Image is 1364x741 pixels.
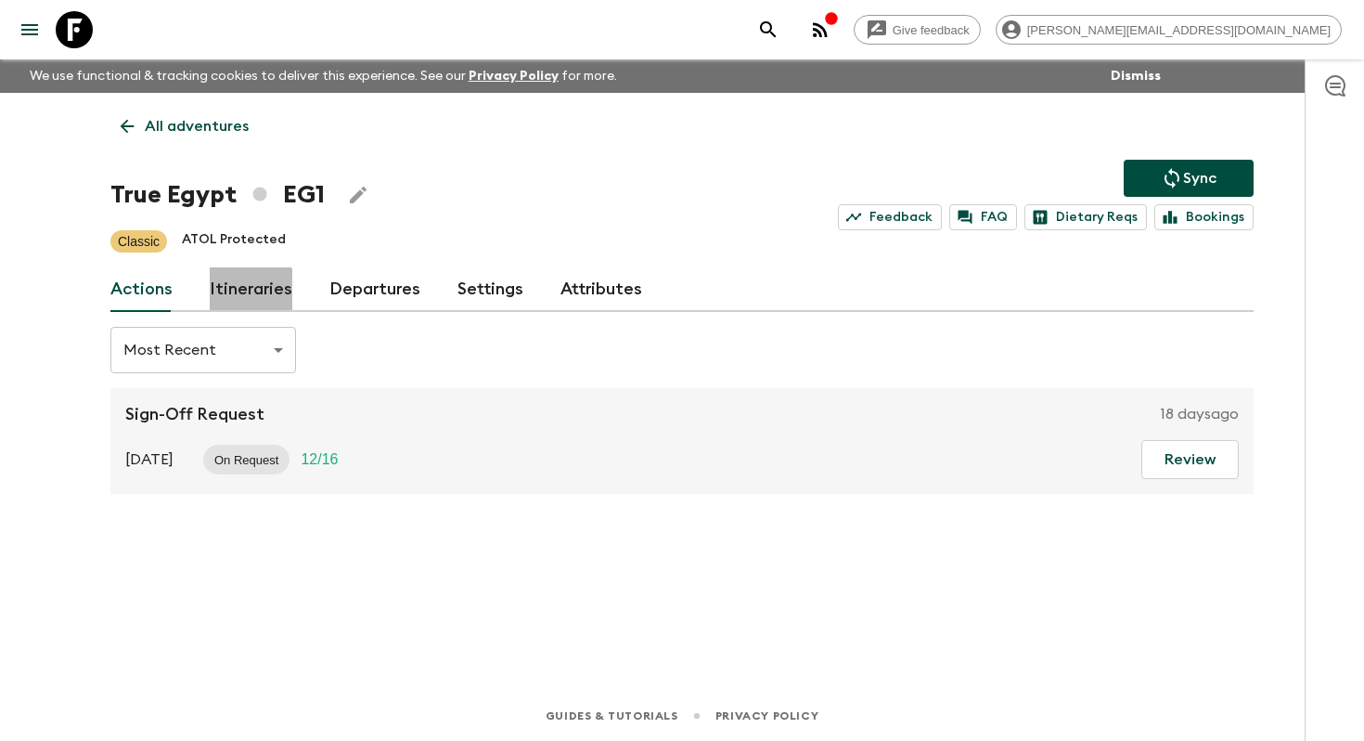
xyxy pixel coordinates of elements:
a: Actions [110,267,173,312]
button: Dismiss [1106,63,1165,89]
span: [PERSON_NAME][EMAIL_ADDRESS][DOMAIN_NAME] [1017,23,1341,37]
p: 18 days ago [1161,403,1239,425]
a: Itineraries [210,267,292,312]
a: FAQ [949,204,1017,230]
div: Most Recent [110,324,296,376]
a: Privacy Policy [469,70,559,83]
div: Trip Fill [290,445,349,474]
a: Privacy Policy [715,706,818,726]
a: Dietary Reqs [1024,204,1147,230]
button: menu [11,11,48,48]
button: search adventures [750,11,787,48]
p: [DATE] [125,448,174,471]
span: Give feedback [882,23,980,37]
a: Bookings [1154,204,1254,230]
p: Sign-Off Request [125,403,264,425]
h1: True Egypt EG1 [110,176,325,214]
a: Feedback [838,204,942,230]
button: Sync adventure departures to the booking engine [1124,160,1254,197]
button: Edit Adventure Title [340,176,377,214]
p: Classic [118,232,160,251]
a: All adventures [110,108,259,145]
a: Give feedback [854,15,981,45]
button: Review [1141,440,1239,479]
span: On Request [203,453,290,467]
a: Departures [329,267,420,312]
div: [PERSON_NAME][EMAIL_ADDRESS][DOMAIN_NAME] [996,15,1342,45]
a: Guides & Tutorials [546,706,678,726]
a: Settings [457,267,523,312]
p: Sync [1183,167,1216,189]
p: ATOL Protected [182,230,286,253]
p: 12 / 16 [301,448,338,471]
p: We use functional & tracking cookies to deliver this experience. See our for more. [22,59,624,93]
p: All adventures [145,115,249,137]
a: Attributes [560,267,642,312]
